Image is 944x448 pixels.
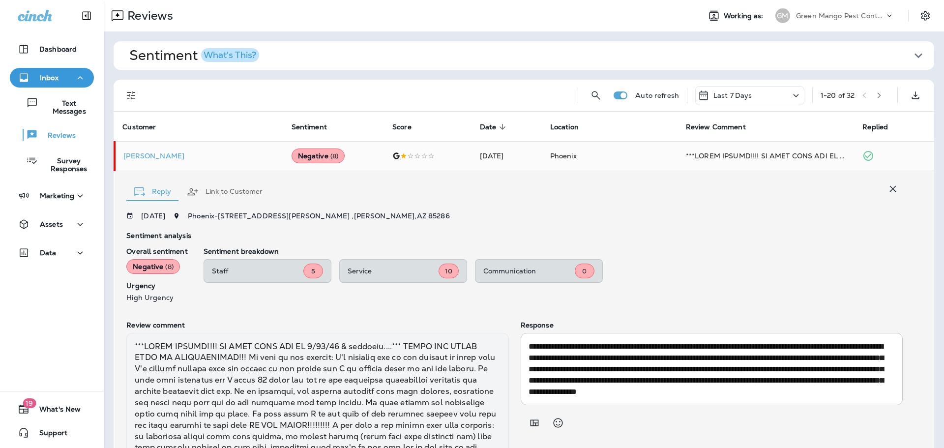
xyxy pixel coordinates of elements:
[38,157,90,173] p: Survey Responses
[724,12,766,20] span: Working as:
[201,48,259,62] button: What's This?
[348,267,439,275] p: Service
[126,247,187,255] p: Overall sentiment
[796,12,885,20] p: Green Mango Pest Control
[10,399,94,419] button: 19What's New
[686,122,759,131] span: Review Comment
[10,186,94,206] button: Marketing
[29,405,81,417] span: What's New
[141,212,165,220] p: [DATE]
[821,91,855,99] div: 1 - 20 of 32
[480,122,509,131] span: Date
[29,429,67,441] span: Support
[686,151,847,161] div: ***BUYER BEWARE!!!! WE SENT THIS OUT ON 9/15/25 & crickets....*** SORRY NOT SORRY THIS IS UNACCEP...
[23,398,36,408] span: 19
[40,192,74,200] p: Marketing
[525,413,544,433] button: Add in a premade template
[10,68,94,88] button: Inbox
[713,91,752,99] p: Last 7 Days
[550,123,579,131] span: Location
[121,86,141,105] button: Filters
[204,51,256,60] div: What's This?
[10,39,94,59] button: Dashboard
[40,220,63,228] p: Assets
[292,149,345,163] div: Negative
[311,267,315,275] span: 5
[483,267,575,275] p: Communication
[10,423,94,443] button: Support
[188,211,450,220] span: Phoenix - [STREET_ADDRESS][PERSON_NAME] , [PERSON_NAME] , AZ 85286
[582,267,587,275] span: 0
[122,123,156,131] span: Customer
[126,232,903,239] p: Sentiment analysis
[550,122,591,131] span: Location
[121,41,942,70] button: SentimentWhat's This?
[10,92,94,119] button: Text Messages
[204,247,903,255] p: Sentiment breakdown
[548,413,568,433] button: Select an emoji
[40,74,59,82] p: Inbox
[123,152,275,160] p: [PERSON_NAME]
[123,8,173,23] p: Reviews
[862,122,901,131] span: Replied
[330,152,338,160] span: ( 8 )
[126,174,179,209] button: Reply
[775,8,790,23] div: GM
[179,174,270,209] button: Link to Customer
[123,152,275,160] div: Click to view Customer Drawer
[126,259,180,274] div: Negative
[39,45,77,53] p: Dashboard
[862,123,888,131] span: Replied
[445,267,452,275] span: 10
[916,7,934,25] button: Settings
[38,99,90,115] p: Text Messages
[521,321,903,329] p: Response
[126,282,187,290] p: Urgency
[129,47,259,64] h1: Sentiment
[392,123,412,131] span: Score
[906,86,925,105] button: Export as CSV
[10,124,94,145] button: Reviews
[480,123,497,131] span: Date
[686,123,746,131] span: Review Comment
[392,122,424,131] span: Score
[550,151,577,160] span: Phoenix
[212,267,303,275] p: Staff
[10,150,94,177] button: Survey Responses
[292,122,340,131] span: Sentiment
[10,214,94,234] button: Assets
[292,123,327,131] span: Sentiment
[472,141,542,171] td: [DATE]
[73,6,100,26] button: Collapse Sidebar
[122,122,169,131] span: Customer
[165,263,173,271] span: ( 8 )
[126,321,508,329] p: Review comment
[38,131,76,141] p: Reviews
[586,86,606,105] button: Search Reviews
[10,243,94,263] button: Data
[40,249,57,257] p: Data
[635,91,679,99] p: Auto refresh
[126,294,187,301] p: High Urgency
